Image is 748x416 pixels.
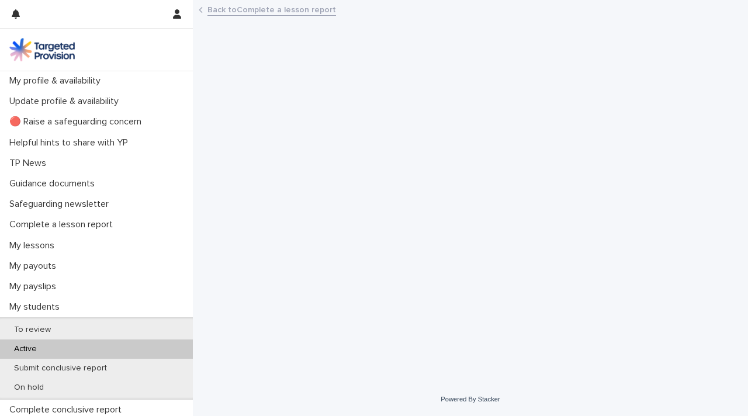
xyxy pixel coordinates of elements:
[5,199,118,210] p: Safeguarding newsletter
[5,301,69,313] p: My students
[441,396,500,403] a: Powered By Stacker
[5,261,65,272] p: My payouts
[5,344,46,354] p: Active
[5,75,110,86] p: My profile & availability
[5,178,104,189] p: Guidance documents
[5,219,122,230] p: Complete a lesson report
[5,158,56,169] p: TP News
[207,2,336,16] a: Back toComplete a lesson report
[5,137,137,148] p: Helpful hints to share with YP
[5,116,151,127] p: 🔴 Raise a safeguarding concern
[5,325,60,335] p: To review
[5,383,53,393] p: On hold
[5,363,116,373] p: Submit conclusive report
[5,281,65,292] p: My payslips
[5,96,128,107] p: Update profile & availability
[5,240,64,251] p: My lessons
[5,404,131,415] p: Complete conclusive report
[9,38,75,61] img: M5nRWzHhSzIhMunXDL62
